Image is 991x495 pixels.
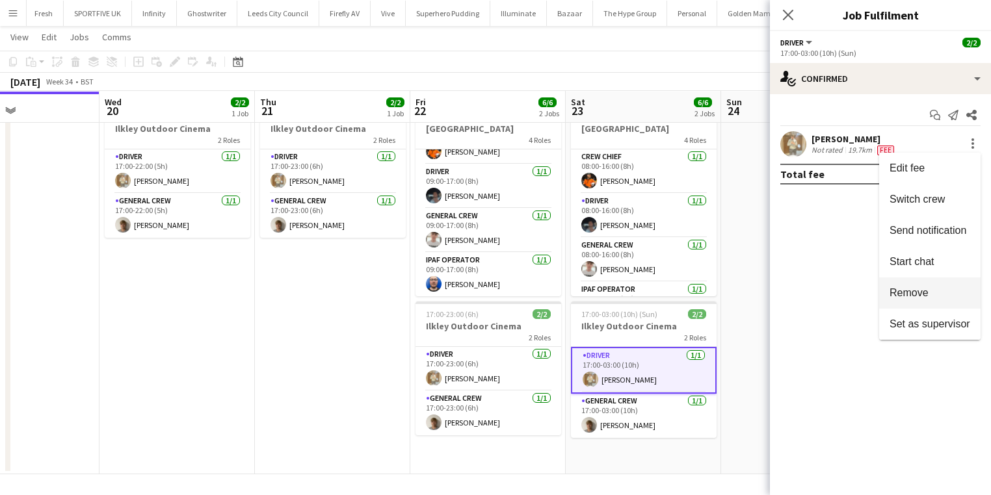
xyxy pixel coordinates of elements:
span: Start chat [890,256,934,267]
span: Set as supervisor [890,318,970,329]
button: Edit fee [879,153,981,184]
button: Remove [879,277,981,309]
button: Set as supervisor [879,309,981,340]
button: Start chat [879,246,981,277]
span: Switch crew [890,194,945,205]
button: Send notification [879,215,981,246]
span: Send notification [890,225,966,236]
button: Switch crew [879,184,981,215]
span: Edit fee [890,162,925,173]
span: Remove [890,287,929,298]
